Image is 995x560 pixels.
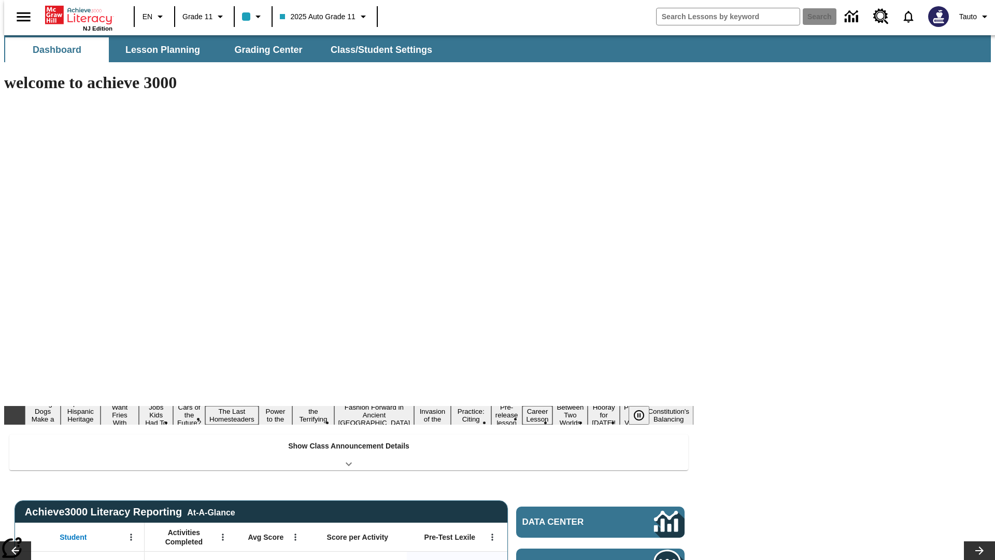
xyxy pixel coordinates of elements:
p: Show Class Announcement Details [288,441,409,452]
button: Slide 16 Point of View [620,402,644,428]
span: Achieve3000 Literacy Reporting [25,506,235,518]
button: Slide 12 Pre-release lesson [491,402,522,428]
button: Open Menu [215,529,231,545]
a: Data Center [838,3,867,31]
div: SubNavbar [4,35,991,62]
button: Slide 4 Dirty Jobs Kids Had To Do [139,394,173,436]
button: Class/Student Settings [322,37,440,62]
button: Dashboard [5,37,109,62]
a: Home [45,5,112,25]
h1: welcome to achieve 3000 [4,73,693,92]
span: Grade 11 [182,11,212,22]
button: Slide 6 The Last Homesteaders [205,406,259,425]
button: Slide 11 Mixed Practice: Citing Evidence [451,398,491,432]
button: Slide 1 Diving Dogs Make a Splash [25,398,61,432]
button: Language: EN, Select a language [138,7,171,26]
span: Score per Activity [327,533,389,542]
span: Activities Completed [150,528,218,547]
button: Slide 9 Fashion Forward in Ancient Rome [334,402,415,428]
button: Select a new avatar [922,3,955,30]
span: Tauto [959,11,977,22]
span: NJ Edition [83,25,112,32]
button: Pause [629,406,649,425]
span: 2025 Auto Grade 11 [280,11,355,22]
div: Pause [629,406,660,425]
span: Student [60,533,87,542]
div: Show Class Announcement Details [9,435,688,470]
div: Home [45,4,112,32]
button: Slide 15 Hooray for Constitution Day! [588,402,620,428]
span: Avg Score [248,533,283,542]
button: Open Menu [288,529,303,545]
button: Open side menu [8,2,39,32]
button: Grade: Grade 11, Select a grade [178,7,231,26]
button: Slide 17 The Constitution's Balancing Act [644,398,693,432]
button: Slide 8 Attack of the Terrifying Tomatoes [292,398,334,432]
span: Data Center [522,517,619,527]
button: Slide 2 ¡Viva Hispanic Heritage Month! [61,398,101,432]
button: Slide 5 Cars of the Future? [173,402,205,428]
button: Slide 3 Do You Want Fries With That? [101,394,139,436]
div: At-A-Glance [187,506,235,517]
button: Class: 2025 Auto Grade 11, Select your class [276,7,373,26]
button: Slide 14 Between Two Worlds [552,402,588,428]
a: Data Center [516,507,685,538]
a: Notifications [895,3,922,30]
img: Avatar [928,6,949,27]
button: Lesson Planning [111,37,215,62]
button: Open Menu [123,529,139,545]
span: EN [143,11,152,22]
input: search field [657,8,800,25]
button: Profile/Settings [955,7,995,26]
div: SubNavbar [4,37,442,62]
button: Open Menu [485,529,500,545]
span: Pre-Test Lexile [424,533,476,542]
button: Slide 13 Career Lesson [522,406,553,425]
button: Class color is light blue. Change class color [238,7,268,26]
button: Slide 10 The Invasion of the Free CD [414,398,450,432]
button: Lesson carousel, Next [964,541,995,560]
button: Slide 7 Solar Power to the People [259,398,293,432]
a: Resource Center, Will open in new tab [867,3,895,31]
button: Grading Center [217,37,320,62]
